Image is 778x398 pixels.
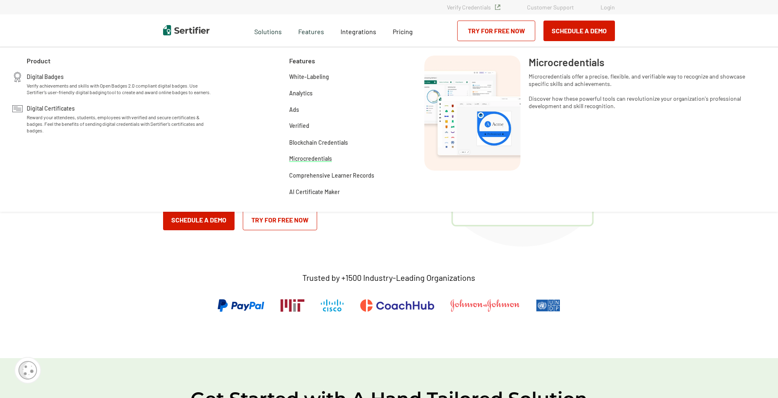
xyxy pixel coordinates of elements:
span: Digital Certificates [27,104,75,112]
span: Reward your attendees, students, employees with verified and secure certificates & badges. Feel t... [27,114,212,134]
a: Login [601,4,615,11]
a: Digital BadgesVerify achievements and skills with Open Badges 2.0 compliant digital badges. Use S... [27,72,212,95]
p: Trusted by +1500 Industry-Leading Organizations [302,273,475,283]
img: Cisco [321,299,344,312]
a: Blockchain Credentials [289,138,348,146]
button: Schedule a Demo [163,210,235,230]
span: Pricing [393,28,413,35]
span: Features [298,25,324,36]
a: Verify Credentials [447,4,500,11]
a: Analytics [289,88,313,97]
span: Features [289,56,315,66]
img: Johnson & Johnson [451,299,520,312]
span: Microcredentials [529,56,604,69]
span: Integrations [341,28,376,35]
a: White-Labeling [289,72,329,80]
a: Try for Free Now [243,210,317,230]
a: Try for Free Now [457,21,535,41]
img: Microcredentials [424,56,520,171]
span: Digital Badges [27,72,64,80]
a: Digital CertificatesReward your attendees, students, employees with verified and secure certifica... [27,104,212,134]
img: Massachusetts Institute of Technology [281,299,304,312]
a: Integrations [341,25,376,36]
button: Schedule a Demo [543,21,615,41]
a: Microcredentials [289,154,332,162]
span: Verify achievements and skills with Open Badges 2.0 compliant digital badges. Use Sertifier’s use... [27,82,212,95]
a: Comprehensive Learner Records [289,171,374,179]
a: Ads [289,105,299,113]
img: Sertifier | Digital Credentialing Platform [163,25,209,35]
span: Solutions [254,25,282,36]
a: Customer Support [527,4,574,11]
iframe: Chat Widget [737,359,778,398]
a: AI Certificate Maker [289,187,340,195]
img: CoachHub [360,299,434,312]
img: PayPal [218,299,264,312]
img: Verified [495,5,500,10]
span: Microcredentials offer a precise, flexible, and verifiable way to recognize and showcase specific... [529,73,757,110]
a: Pricing [393,25,413,36]
span: Verified [289,121,309,130]
img: UNDP [536,299,560,312]
span: Microcredentials [289,154,332,163]
span: Product [27,56,51,66]
a: Verified [289,121,309,130]
img: Cookie Popup Icon [18,361,37,379]
img: Digital Badges Icon [12,72,23,82]
img: Digital Certificates Icon [12,104,23,114]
